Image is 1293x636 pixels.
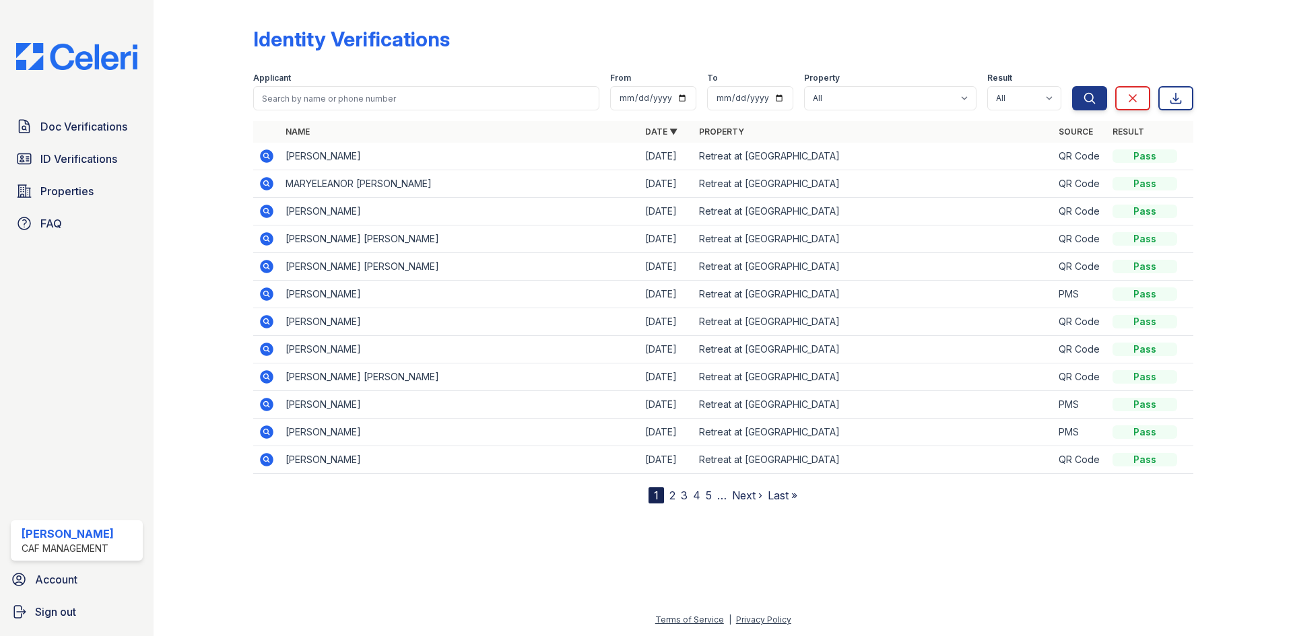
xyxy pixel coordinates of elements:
[694,253,1053,281] td: Retreat at [GEOGRAPHIC_DATA]
[640,253,694,281] td: [DATE]
[804,73,840,83] label: Property
[11,210,143,237] a: FAQ
[1113,425,1177,439] div: Pass
[640,225,694,253] td: [DATE]
[280,253,640,281] td: [PERSON_NAME] [PERSON_NAME]
[694,391,1053,419] td: Retreat at [GEOGRAPHIC_DATA]
[649,487,664,503] div: 1
[1113,260,1177,273] div: Pass
[1053,225,1107,253] td: QR Code
[280,363,640,391] td: [PERSON_NAME] [PERSON_NAME]
[640,446,694,474] td: [DATE]
[1113,149,1177,163] div: Pass
[1113,343,1177,356] div: Pass
[736,614,791,625] a: Privacy Policy
[640,143,694,170] td: [DATE]
[1113,177,1177,190] div: Pass
[1053,253,1107,281] td: QR Code
[610,73,631,83] label: From
[11,145,143,172] a: ID Verifications
[640,198,694,225] td: [DATE]
[729,614,731,625] div: |
[694,336,1053,363] td: Retreat at [GEOGRAPHIC_DATA]
[987,73,1012,83] label: Result
[1053,198,1107,225] td: QR Code
[640,363,694,391] td: [DATE]
[699,127,744,137] a: Property
[1113,370,1177,384] div: Pass
[693,489,700,502] a: 4
[40,215,62,232] span: FAQ
[280,281,640,308] td: [PERSON_NAME]
[5,43,148,70] img: CE_Logo_Blue-a8612792a0a2168367f1c8372b55b34899dd931a85d93a1a3d3e32e68fde9ad4.png
[11,113,143,140] a: Doc Verifications
[1113,315,1177,328] div: Pass
[1059,127,1093,137] a: Source
[22,526,114,542] div: [PERSON_NAME]
[280,308,640,336] td: [PERSON_NAME]
[694,363,1053,391] td: Retreat at [GEOGRAPHIC_DATA]
[1053,170,1107,198] td: QR Code
[640,391,694,419] td: [DATE]
[655,614,724,625] a: Terms of Service
[11,178,143,205] a: Properties
[640,281,694,308] td: [DATE]
[40,183,94,199] span: Properties
[280,391,640,419] td: [PERSON_NAME]
[640,308,694,336] td: [DATE]
[1113,127,1144,137] a: Result
[253,27,450,51] div: Identity Verifications
[1053,143,1107,170] td: QR Code
[694,170,1053,198] td: Retreat at [GEOGRAPHIC_DATA]
[694,308,1053,336] td: Retreat at [GEOGRAPHIC_DATA]
[1053,419,1107,446] td: PMS
[640,336,694,363] td: [DATE]
[280,336,640,363] td: [PERSON_NAME]
[1053,446,1107,474] td: QR Code
[707,73,718,83] label: To
[40,118,127,135] span: Doc Verifications
[1053,336,1107,363] td: QR Code
[253,86,599,110] input: Search by name or phone number
[732,489,762,502] a: Next ›
[253,73,291,83] label: Applicant
[694,143,1053,170] td: Retreat at [GEOGRAPHIC_DATA]
[1113,453,1177,466] div: Pass
[640,170,694,198] td: [DATE]
[5,566,148,593] a: Account
[35,571,77,588] span: Account
[717,487,727,503] span: …
[1113,205,1177,218] div: Pass
[694,446,1053,474] td: Retreat at [GEOGRAPHIC_DATA]
[1053,281,1107,308] td: PMS
[1053,391,1107,419] td: PMS
[1053,363,1107,391] td: QR Code
[280,225,640,253] td: [PERSON_NAME] [PERSON_NAME]
[669,489,675,502] a: 2
[1113,398,1177,411] div: Pass
[280,170,640,198] td: MARYELEANOR [PERSON_NAME]
[1113,287,1177,301] div: Pass
[768,489,797,502] a: Last »
[694,281,1053,308] td: Retreat at [GEOGRAPHIC_DATA]
[280,143,640,170] td: [PERSON_NAME]
[640,419,694,446] td: [DATE]
[280,446,640,474] td: [PERSON_NAME]
[5,598,148,625] a: Sign out
[35,604,76,620] span: Sign out
[1053,308,1107,336] td: QR Code
[694,419,1053,446] td: Retreat at [GEOGRAPHIC_DATA]
[280,198,640,225] td: [PERSON_NAME]
[706,489,712,502] a: 5
[280,419,640,446] td: [PERSON_NAME]
[694,198,1053,225] td: Retreat at [GEOGRAPHIC_DATA]
[681,489,688,502] a: 3
[22,542,114,555] div: CAF Management
[1113,232,1177,246] div: Pass
[40,151,117,167] span: ID Verifications
[645,127,677,137] a: Date ▼
[694,225,1053,253] td: Retreat at [GEOGRAPHIC_DATA]
[286,127,310,137] a: Name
